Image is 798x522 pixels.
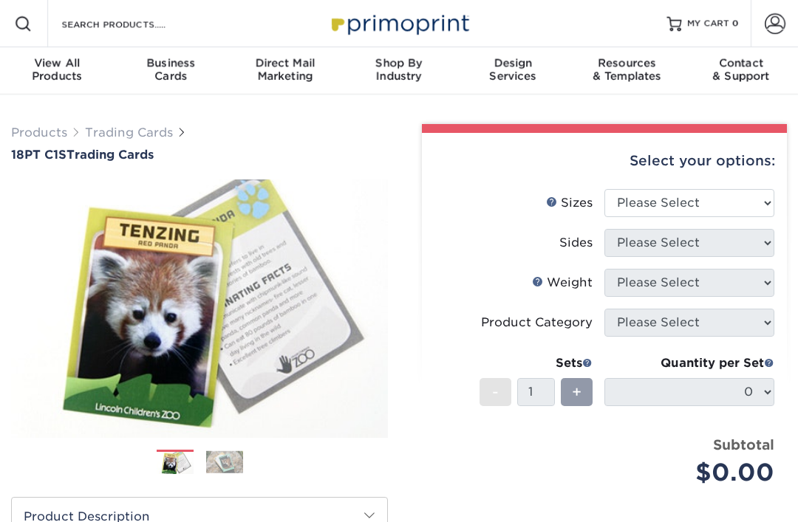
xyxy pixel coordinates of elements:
a: Direct MailMarketing [228,47,342,95]
strong: Subtotal [713,436,774,453]
a: BusinessCards [114,47,228,95]
a: Shop ByIndustry [342,47,456,95]
div: Product Category [481,314,593,332]
span: Direct Mail [228,56,342,69]
div: Select your options: [434,133,775,189]
div: $0.00 [615,455,774,490]
span: Contact [684,56,798,69]
div: Industry [342,56,456,83]
a: DesignServices [456,47,570,95]
span: MY CART [687,18,729,30]
div: Sides [559,234,593,252]
span: Shop By [342,56,456,69]
a: Resources& Templates [570,47,683,95]
div: Sets [480,354,593,372]
div: Quantity per Set [604,354,774,372]
span: - [492,381,499,403]
a: 18PT C1STrading Cards [11,148,388,162]
img: 18PT C1S 01 [11,179,388,439]
img: Trading Cards 02 [206,450,243,473]
span: 0 [732,18,739,29]
h1: Trading Cards [11,148,388,162]
span: + [572,381,582,403]
div: & Templates [570,56,683,83]
span: Design [456,56,570,69]
span: Business [114,56,228,69]
div: & Support [684,56,798,83]
span: Resources [570,56,683,69]
img: Trading Cards 01 [157,450,194,476]
iframe: Google Customer Reviews [4,477,126,517]
img: Primoprint [325,7,473,39]
input: SEARCH PRODUCTS..... [60,15,204,32]
a: Trading Cards [85,126,173,140]
div: Services [456,56,570,83]
div: Weight [532,274,593,292]
span: 18PT C1S [11,148,66,162]
div: Sizes [546,194,593,212]
a: Contact& Support [684,47,798,95]
a: Products [11,126,67,140]
div: Cards [114,56,228,83]
div: Marketing [228,56,342,83]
